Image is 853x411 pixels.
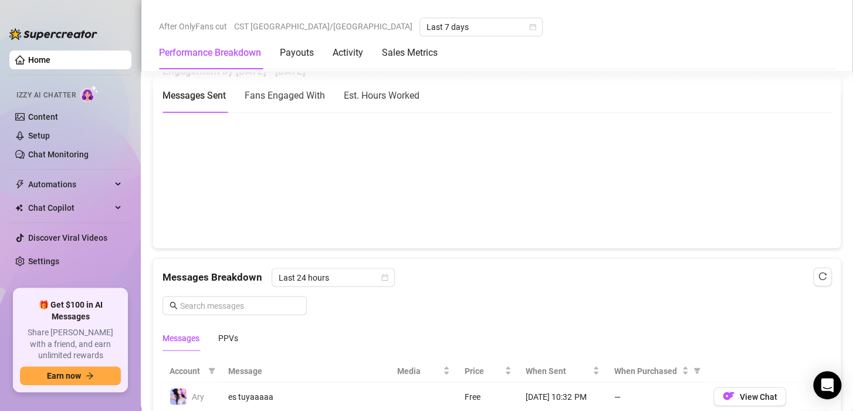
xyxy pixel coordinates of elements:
[279,268,388,286] span: Last 24 hours
[20,327,121,362] span: Share [PERSON_NAME] with a friend, and earn unlimited rewards
[163,90,226,101] span: Messages Sent
[20,366,121,385] button: Earn nowarrow-right
[170,364,204,377] span: Account
[464,364,502,377] span: Price
[221,359,390,382] th: Message
[723,390,734,402] img: OF
[693,367,700,374] span: filter
[813,371,841,399] div: Open Intercom Messenger
[28,198,111,217] span: Chat Copilot
[28,257,59,266] a: Settings
[163,268,831,287] div: Messages Breakdown
[20,299,121,322] span: 🎁 Get $100 in AI Messages
[28,233,107,242] a: Discover Viral Videos
[15,180,25,189] span: thunderbolt
[519,382,607,411] td: [DATE] 10:32 PM
[28,150,89,159] a: Chat Monitoring
[529,23,536,31] span: calendar
[28,131,50,140] a: Setup
[245,90,325,101] span: Fans Engaged With
[381,274,388,281] span: calendar
[234,18,412,35] span: CST [GEOGRAPHIC_DATA]/[GEOGRAPHIC_DATA]
[16,90,76,101] span: Izzy AI Chatter
[170,301,178,309] span: search
[344,88,419,103] div: Est. Hours Worked
[192,392,204,401] span: Ary
[519,359,607,382] th: When Sent
[86,372,94,380] span: arrow-right
[713,387,786,406] button: OFView Chat
[607,382,706,411] td: —
[739,392,777,401] span: View Chat
[47,371,81,380] span: Earn now
[818,272,827,280] span: reload
[208,367,215,374] span: filter
[713,394,786,403] a: OFView Chat
[397,364,441,377] span: Media
[9,28,97,40] img: logo-BBDzfeDw.svg
[228,390,383,403] div: es tuyaaaaa
[28,175,111,194] span: Automations
[457,359,519,382] th: Price
[159,18,227,35] span: After OnlyFans cut
[457,382,519,411] td: Free
[280,46,314,60] div: Payouts
[607,359,706,382] th: When Purchased
[426,18,536,36] span: Last 7 days
[28,112,58,122] a: Content
[159,46,261,60] div: Performance Breakdown
[180,299,300,312] input: Search messages
[206,362,218,379] span: filter
[333,46,363,60] div: Activity
[390,359,457,382] th: Media
[28,55,50,65] a: Home
[526,364,590,377] span: When Sent
[218,331,238,344] div: PPVs
[382,46,438,60] div: Sales Metrics
[170,388,187,405] img: Ary
[163,331,199,344] div: Messages
[15,204,23,212] img: Chat Copilot
[691,362,703,379] span: filter
[614,364,679,377] span: When Purchased
[80,85,99,102] img: AI Chatter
